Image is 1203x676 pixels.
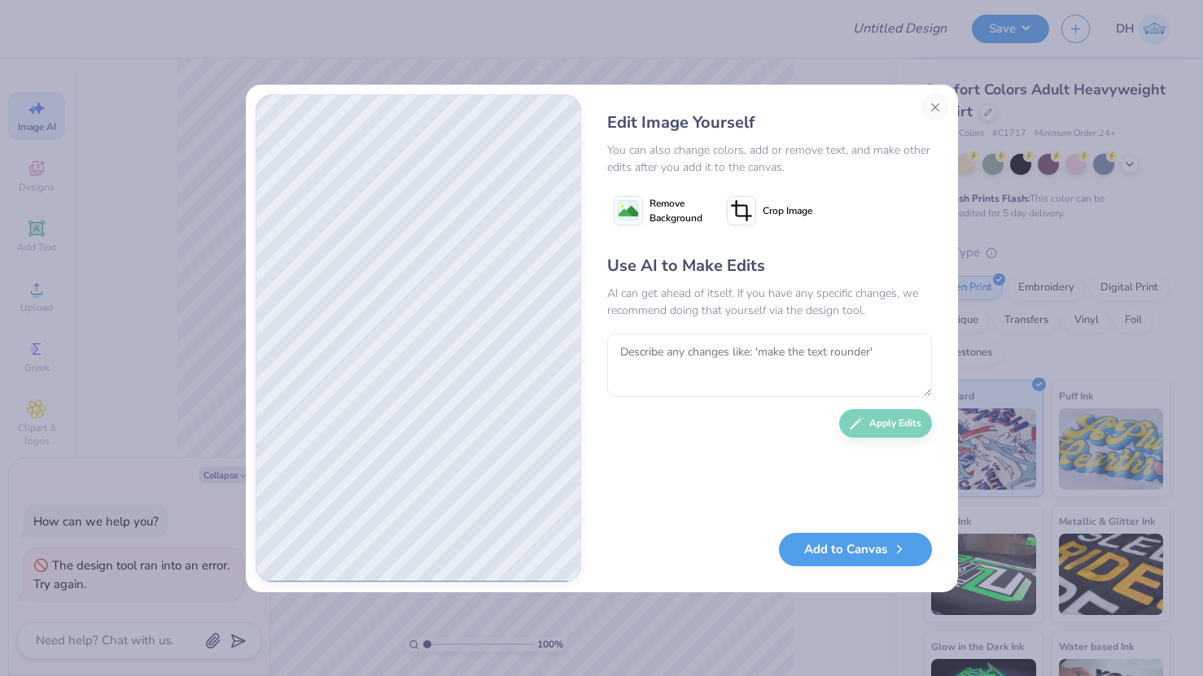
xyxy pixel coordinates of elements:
div: Use AI to Make Edits [607,254,932,278]
button: Crop Image [720,190,822,231]
div: Edit Image Yourself [607,111,932,135]
span: Crop Image [763,203,812,218]
button: Remove Background [607,190,709,231]
div: AI can get ahead of itself. If you have any specific changes, we recommend doing that yourself vi... [607,285,932,319]
button: Close [922,94,948,120]
span: Remove Background [650,196,702,225]
button: Add to Canvas [779,533,932,566]
div: You can also change colors, add or remove text, and make other edits after you add it to the canvas. [607,142,932,176]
